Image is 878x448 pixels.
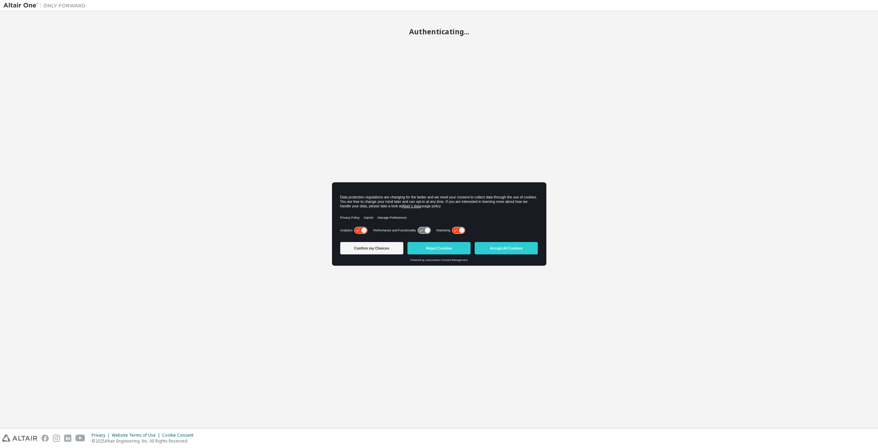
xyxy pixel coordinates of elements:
img: Altair One [3,2,89,9]
img: altair_logo.svg [2,435,37,442]
img: linkedin.svg [64,435,71,442]
div: Cookie Consent [162,433,198,438]
img: youtube.svg [75,435,85,442]
img: instagram.svg [53,435,60,442]
p: © 2025 Altair Engineering, Inc. All Rights Reserved. [92,438,198,444]
img: facebook.svg [41,435,49,442]
div: Website Terms of Use [112,433,162,438]
h2: Authenticating... [3,27,875,36]
div: Privacy [92,433,112,438]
